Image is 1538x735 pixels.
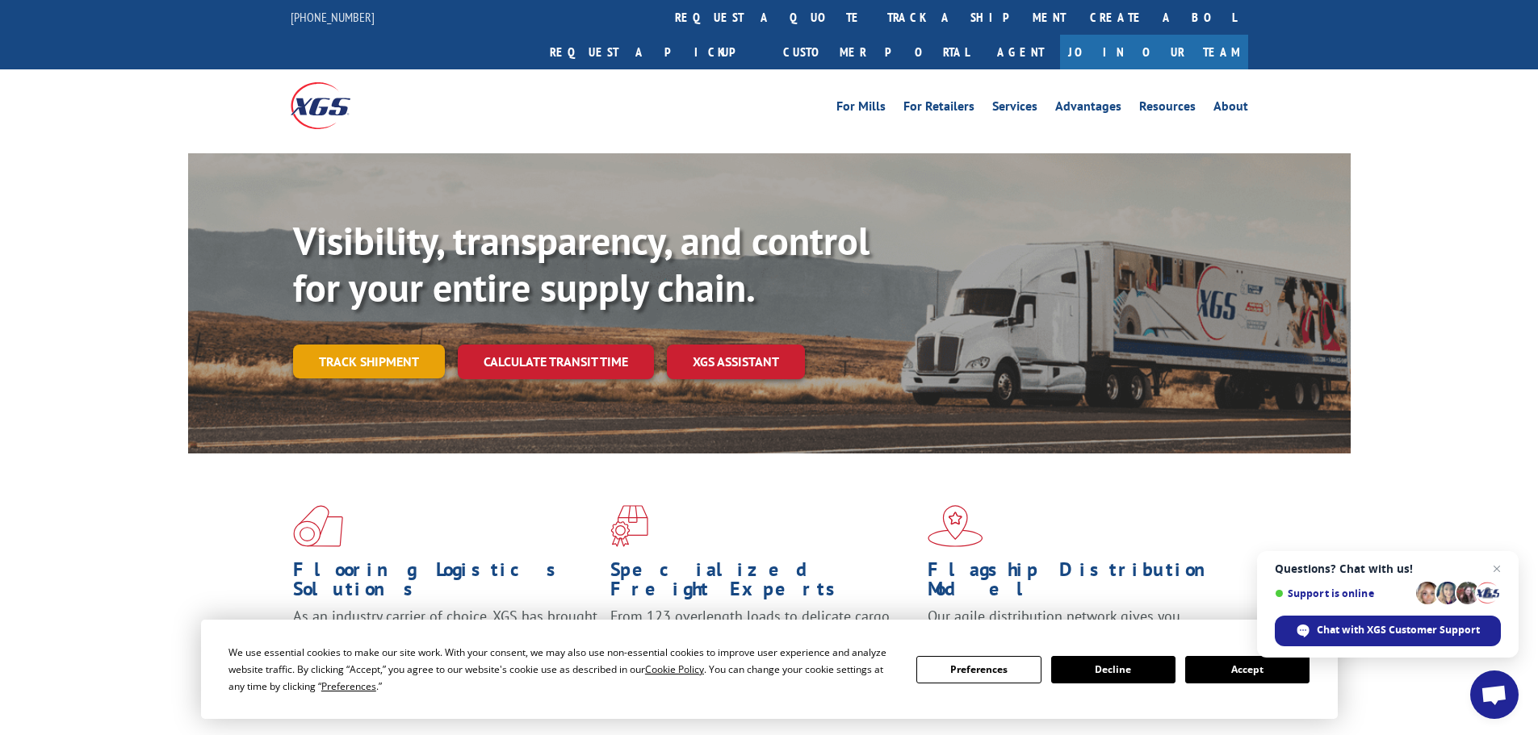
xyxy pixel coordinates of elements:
span: Chat with XGS Customer Support [1317,623,1480,637]
img: xgs-icon-flagship-distribution-model-red [928,505,983,547]
h1: Flooring Logistics Solutions [293,560,598,607]
a: Request a pickup [538,35,771,69]
span: Close chat [1487,559,1507,578]
div: We use essential cookies to make our site work. With your consent, we may also use non-essential ... [228,644,897,695]
div: Cookie Consent Prompt [201,620,1338,719]
a: Customer Portal [771,35,981,69]
a: Agent [981,35,1060,69]
span: Our agile distribution network gives you nationwide inventory management on demand. [928,607,1225,645]
a: Advantages [1055,100,1121,118]
button: Accept [1185,656,1310,683]
h1: Flagship Distribution Model [928,560,1233,607]
b: Visibility, transparency, and control for your entire supply chain. [293,215,870,312]
span: Questions? Chat with us! [1275,562,1501,575]
span: Preferences [321,679,376,693]
span: Cookie Policy [645,662,704,676]
a: Join Our Team [1060,35,1248,69]
div: Open chat [1470,670,1519,719]
span: Support is online [1275,587,1410,599]
a: Track shipment [293,345,445,378]
img: xgs-icon-focused-on-flooring-red [610,505,648,547]
div: Chat with XGS Customer Support [1275,616,1501,646]
a: For Mills [836,100,886,118]
p: From 123 overlength loads to delicate cargo, our experienced staff knows the best way to move you... [610,607,916,679]
a: About [1213,100,1248,118]
img: xgs-icon-total-supply-chain-intelligence-red [293,505,343,547]
span: As an industry carrier of choice, XGS has brought innovation and dedication to flooring logistics... [293,607,597,664]
button: Preferences [916,656,1041,683]
a: Services [992,100,1037,118]
h1: Specialized Freight Experts [610,560,916,607]
a: Calculate transit time [458,345,654,379]
a: [PHONE_NUMBER] [291,9,375,25]
a: Resources [1139,100,1196,118]
a: XGS ASSISTANT [667,345,805,379]
a: For Retailers [903,100,974,118]
button: Decline [1051,656,1176,683]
